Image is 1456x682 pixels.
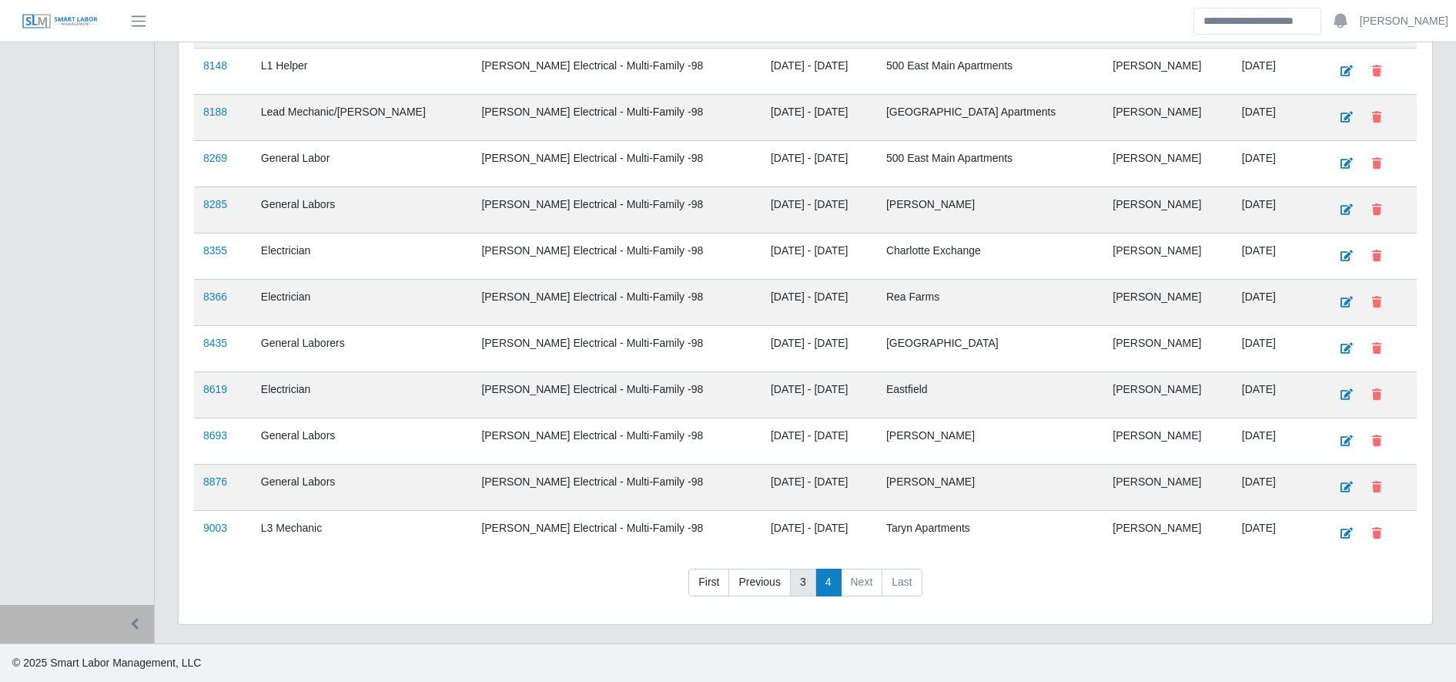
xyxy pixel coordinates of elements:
[1233,233,1321,280] td: [DATE]
[472,187,761,233] td: [PERSON_NAME] Electrical - Multi-Family -98
[1233,511,1321,557] td: [DATE]
[252,95,473,141] td: Lead Mechanic/[PERSON_NAME]
[203,198,227,210] a: 8285
[252,49,473,95] td: L1 Helper
[472,49,761,95] td: [PERSON_NAME] Electrical - Multi-Family -98
[790,569,816,596] a: 3
[472,372,761,418] td: [PERSON_NAME] Electrical - Multi-Family -98
[1103,326,1233,372] td: [PERSON_NAME]
[815,569,842,596] a: 4
[1193,8,1321,35] input: Search
[203,106,227,118] a: 8188
[877,465,1103,511] td: [PERSON_NAME]
[761,280,877,326] td: [DATE] - [DATE]
[203,429,227,442] a: 8693
[761,418,877,465] td: [DATE] - [DATE]
[877,511,1103,557] td: Taryn Apartments
[472,95,761,141] td: [PERSON_NAME] Electrical - Multi-Family -98
[761,511,877,557] td: [DATE] - [DATE]
[252,418,473,465] td: General Labors
[203,383,227,395] a: 8619
[252,280,473,326] td: Electrician
[22,13,99,30] img: SLM Logo
[761,95,877,141] td: [DATE] - [DATE]
[761,49,877,95] td: [DATE] - [DATE]
[877,95,1103,141] td: [GEOGRAPHIC_DATA] Apartments
[1233,49,1321,95] td: [DATE]
[1233,187,1321,233] td: [DATE]
[1103,141,1233,187] td: [PERSON_NAME]
[761,187,877,233] td: [DATE] - [DATE]
[252,511,473,557] td: L3 Mechanic
[203,244,227,257] a: 8355
[761,141,877,187] td: [DATE] - [DATE]
[877,187,1103,233] td: [PERSON_NAME]
[761,465,877,511] td: [DATE] - [DATE]
[1103,280,1233,326] td: [PERSON_NAME]
[472,233,761,280] td: [PERSON_NAME] Electrical - Multi-Family -98
[877,280,1103,326] td: Rea Farms
[12,657,201,669] span: © 2025 Smart Labor Management, LLC
[728,569,790,596] a: Previous
[1360,13,1448,29] a: [PERSON_NAME]
[252,465,473,511] td: General Labors
[877,141,1103,187] td: 500 East Main Apartments
[877,418,1103,465] td: [PERSON_NAME]
[472,326,761,372] td: [PERSON_NAME] Electrical - Multi-Family -98
[252,141,473,187] td: General Labor
[877,326,1103,372] td: [GEOGRAPHIC_DATA]
[252,326,473,372] td: General Laborers
[877,372,1103,418] td: Eastfield
[761,233,877,280] td: [DATE] - [DATE]
[1233,418,1321,465] td: [DATE]
[472,418,761,465] td: [PERSON_NAME] Electrical - Multi-Family -98
[252,187,473,233] td: General Labors
[194,569,1417,609] nav: pagination
[1103,233,1233,280] td: [PERSON_NAME]
[472,465,761,511] td: [PERSON_NAME] Electrical - Multi-Family -98
[1103,187,1233,233] td: [PERSON_NAME]
[1103,465,1233,511] td: [PERSON_NAME]
[1103,49,1233,95] td: [PERSON_NAME]
[1233,95,1321,141] td: [DATE]
[1233,465,1321,511] td: [DATE]
[472,141,761,187] td: [PERSON_NAME] Electrical - Multi-Family -98
[252,372,473,418] td: Electrician
[1103,372,1233,418] td: [PERSON_NAME]
[203,522,227,534] a: 9003
[1103,95,1233,141] td: [PERSON_NAME]
[472,511,761,557] td: [PERSON_NAME] Electrical - Multi-Family -98
[688,569,729,596] a: First
[1103,418,1233,465] td: [PERSON_NAME]
[877,233,1103,280] td: Charlotte Exchange
[1233,326,1321,372] td: [DATE]
[203,337,227,349] a: 8435
[1233,372,1321,418] td: [DATE]
[761,372,877,418] td: [DATE] - [DATE]
[1103,511,1233,557] td: [PERSON_NAME]
[1233,280,1321,326] td: [DATE]
[1233,141,1321,187] td: [DATE]
[252,233,473,280] td: Electrician
[877,49,1103,95] td: 500 East Main Apartments
[203,152,227,164] a: 8269
[761,326,877,372] td: [DATE] - [DATE]
[472,280,761,326] td: [PERSON_NAME] Electrical - Multi-Family -98
[203,475,227,488] a: 8876
[203,59,227,72] a: 8148
[203,291,227,303] a: 8366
